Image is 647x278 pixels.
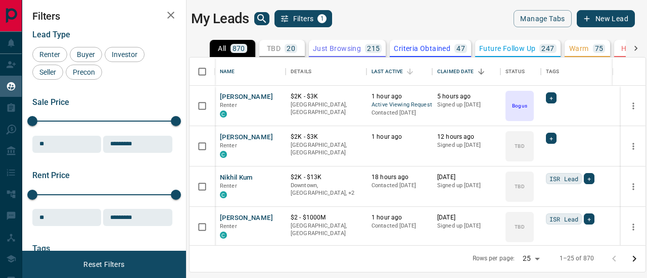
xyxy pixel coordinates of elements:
[372,213,427,222] p: 1 hour ago
[473,254,515,263] p: Rows per page:
[403,65,417,79] button: Sort
[595,45,604,52] p: 75
[267,45,281,52] p: TBD
[515,142,524,150] p: TBD
[621,45,636,52] p: HOT
[372,92,427,101] p: 1 hour ago
[32,65,63,80] div: Seller
[437,133,495,141] p: 12 hours ago
[220,110,227,118] div: condos.ca
[220,213,273,223] button: [PERSON_NAME]
[318,15,326,22] span: 1
[105,47,145,62] div: Investor
[220,223,237,230] span: Renter
[626,139,641,154] button: more
[220,173,253,183] button: Nikhil Kum
[372,133,427,141] p: 1 hour ago
[541,58,634,86] div: Tags
[549,214,578,224] span: ISR Lead
[546,92,557,103] div: +
[367,45,380,52] p: 215
[549,93,553,103] span: +
[437,58,474,86] div: Claimed Date
[32,47,67,62] div: Renter
[372,109,427,117] p: Contacted [DATE]
[626,98,641,114] button: more
[626,179,641,194] button: more
[108,50,141,59] span: Investor
[546,58,560,86] div: Tags
[291,92,361,101] p: $2K - $3K
[32,97,69,107] span: Sale Price
[437,213,495,222] p: [DATE]
[220,102,237,108] span: Renter
[587,174,591,184] span: +
[479,45,535,52] p: Future Follow Up
[515,223,524,231] p: TBD
[437,222,495,230] p: Signed up [DATE]
[32,244,50,253] span: Tags
[291,173,361,182] p: $2K - $13K
[366,58,432,86] div: Last Active
[220,92,273,102] button: [PERSON_NAME]
[291,222,361,238] p: [GEOGRAPHIC_DATA], [GEOGRAPHIC_DATA]
[514,10,571,27] button: Manage Tabs
[291,58,311,86] div: Details
[291,141,361,157] p: [GEOGRAPHIC_DATA], [GEOGRAPHIC_DATA]
[519,251,543,266] div: 25
[569,45,589,52] p: Warm
[32,30,70,39] span: Lead Type
[584,213,594,225] div: +
[291,182,361,197] p: West End, Toronto
[437,101,495,109] p: Signed up [DATE]
[394,45,450,52] p: Criteria Obtained
[560,254,594,263] p: 1–25 of 870
[372,222,427,230] p: Contacted [DATE]
[291,133,361,141] p: $2K - $3K
[191,11,249,27] h1: My Leads
[218,45,226,52] p: All
[77,256,131,273] button: Reset Filters
[624,249,644,269] button: Go to next page
[32,171,70,180] span: Rent Price
[287,45,295,52] p: 20
[549,174,578,184] span: ISR Lead
[220,58,235,86] div: Name
[70,47,102,62] div: Buyer
[474,65,488,79] button: Sort
[577,10,635,27] button: New Lead
[584,173,594,184] div: +
[220,151,227,158] div: condos.ca
[69,68,99,76] span: Precon
[73,50,99,59] span: Buyer
[254,12,269,25] button: search button
[546,133,557,144] div: +
[220,191,227,198] div: condos.ca
[500,58,541,86] div: Status
[233,45,245,52] p: 870
[541,45,554,52] p: 247
[372,101,427,109] span: Active Viewing Request
[549,133,553,143] span: +
[220,183,237,189] span: Renter
[587,214,591,224] span: +
[66,65,102,80] div: Precon
[291,101,361,117] p: [GEOGRAPHIC_DATA], [GEOGRAPHIC_DATA]
[372,58,403,86] div: Last Active
[515,183,524,190] p: TBD
[437,173,495,182] p: [DATE]
[32,10,176,22] h2: Filters
[274,10,333,27] button: Filters1
[437,182,495,190] p: Signed up [DATE]
[626,219,641,235] button: more
[36,68,60,76] span: Seller
[286,58,366,86] div: Details
[512,102,527,109] p: Bogus
[432,58,500,86] div: Claimed Date
[36,50,64,59] span: Renter
[291,213,361,222] p: $2 - $1000M
[505,58,525,86] div: Status
[220,142,237,149] span: Renter
[437,141,495,149] p: Signed up [DATE]
[372,182,427,190] p: Contacted [DATE]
